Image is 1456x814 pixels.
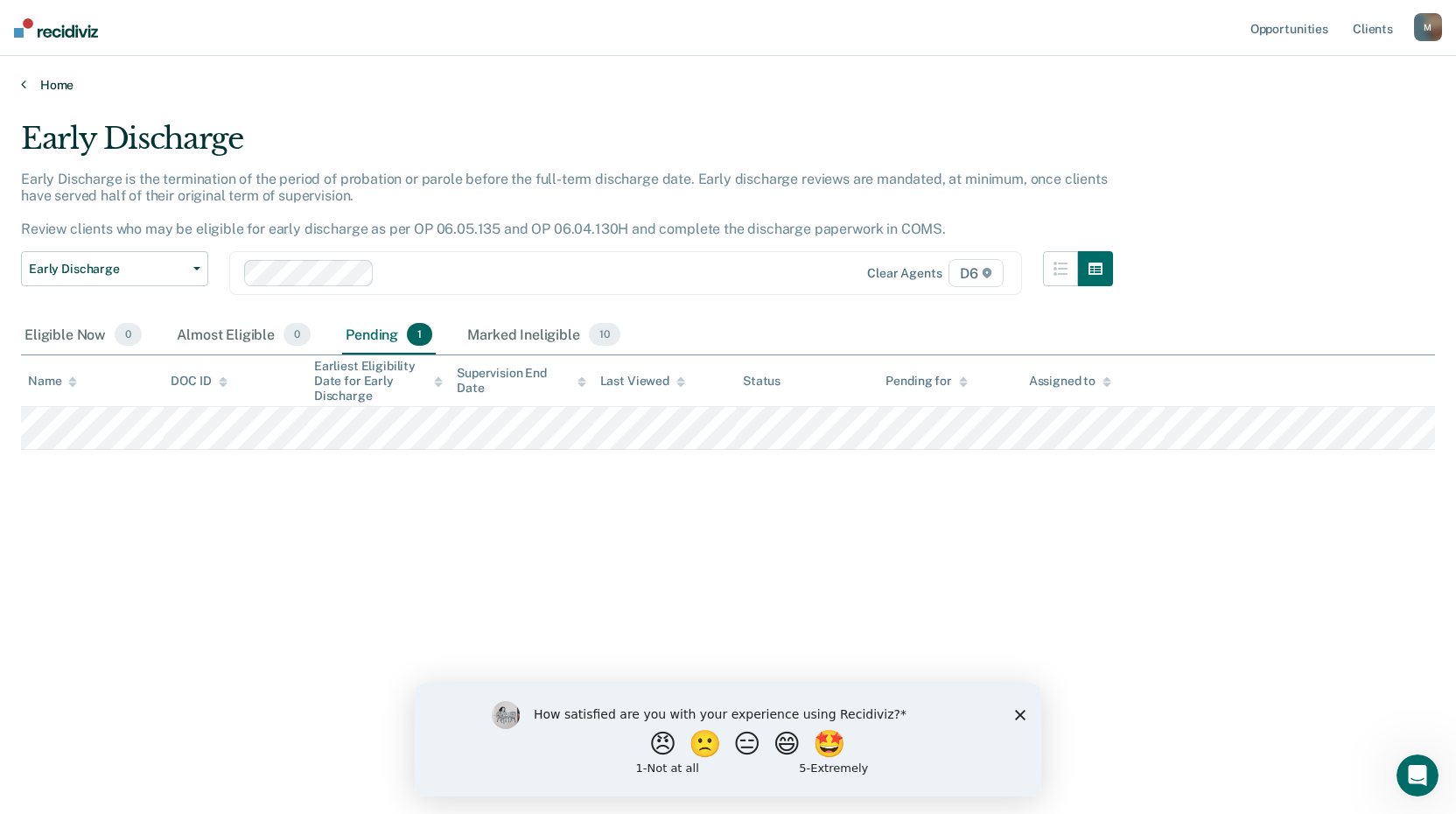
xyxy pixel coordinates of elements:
div: Early Discharge [21,121,1113,171]
div: Assigned to [1029,374,1111,389]
button: M [1414,13,1442,41]
span: 0 [283,323,311,346]
div: Marked Ineligible10 [464,316,623,354]
div: Supervision End Date [457,366,585,396]
iframe: Survey by Kim from Recidiviz [415,684,1041,796]
div: Pending for [885,374,967,389]
span: 1 [407,323,432,346]
div: Status [743,374,780,389]
div: Earliest Eligibility Date for Early Discharge [314,359,443,403]
img: Recidiviz [14,18,98,38]
div: DOC ID [171,374,227,389]
p: Early Discharge is the termination of the period of probation or parole before the full-term disc... [21,171,1108,238]
iframe: Intercom live chat [1396,754,1438,796]
span: Early Discharge [29,262,186,277]
div: Eligible Now0 [21,316,145,354]
button: Early Discharge [21,251,208,286]
div: Pending1 [342,316,436,354]
span: D6 [948,259,1004,287]
span: 0 [115,323,142,346]
span: 10 [589,323,620,346]
a: Home [21,77,1435,93]
div: Name [28,374,77,389]
div: Clear agents [867,266,941,281]
div: Last Viewed [600,374,685,389]
div: Almost Eligible0 [173,316,314,354]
